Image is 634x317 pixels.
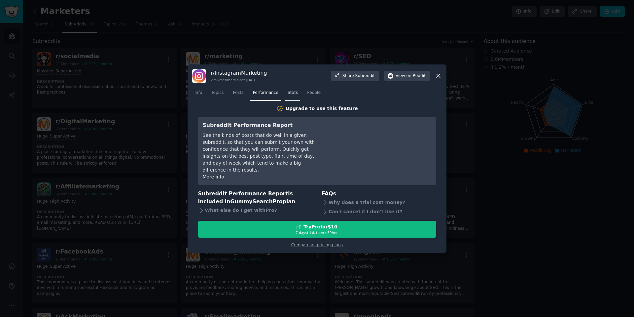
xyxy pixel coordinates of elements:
h3: r/ InstagramMarketing [211,69,267,76]
span: Subreddit [355,73,375,79]
div: Try Pro for $10 [303,223,337,230]
a: Performance [250,88,281,101]
button: TryProfor$107 daystrial, then $59/mo [198,221,436,238]
a: More info [203,174,224,179]
a: Stats [285,88,300,101]
a: Info [192,88,204,101]
span: Share [342,73,375,79]
button: ShareSubreddit [331,71,379,81]
div: Why does a trial cost money? [322,198,436,207]
div: Can I cancel if I don't like it? [322,207,436,216]
div: Upgrade to use this feature [286,105,358,112]
img: InstagramMarketing [192,69,206,83]
h3: FAQs [322,190,436,198]
a: Topics [209,88,226,101]
div: See the kinds of posts that do well in a given subreddit, so that you can submit your own with co... [203,132,323,174]
h3: Subreddit Performance Report [203,121,323,130]
span: Topics [211,90,224,96]
iframe: YouTube video player [333,121,432,171]
span: GummySearch Pro [230,198,282,205]
span: View [396,73,426,79]
span: Stats [288,90,298,96]
a: People [305,88,323,101]
div: 7 days trial, then $ 59 /mo [198,230,436,235]
span: on Reddit [406,73,426,79]
a: Posts [230,88,246,101]
h3: Subreddit Performance Report is included in plan [198,190,313,206]
span: People [307,90,321,96]
div: What else do I get with Pro ? [198,206,313,215]
div: 275k members since [DATE] [211,78,267,82]
span: Performance [253,90,278,96]
button: Viewon Reddit [384,71,430,81]
span: Info [194,90,202,96]
span: Posts [233,90,243,96]
a: Compare all pricing plans [291,243,343,247]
